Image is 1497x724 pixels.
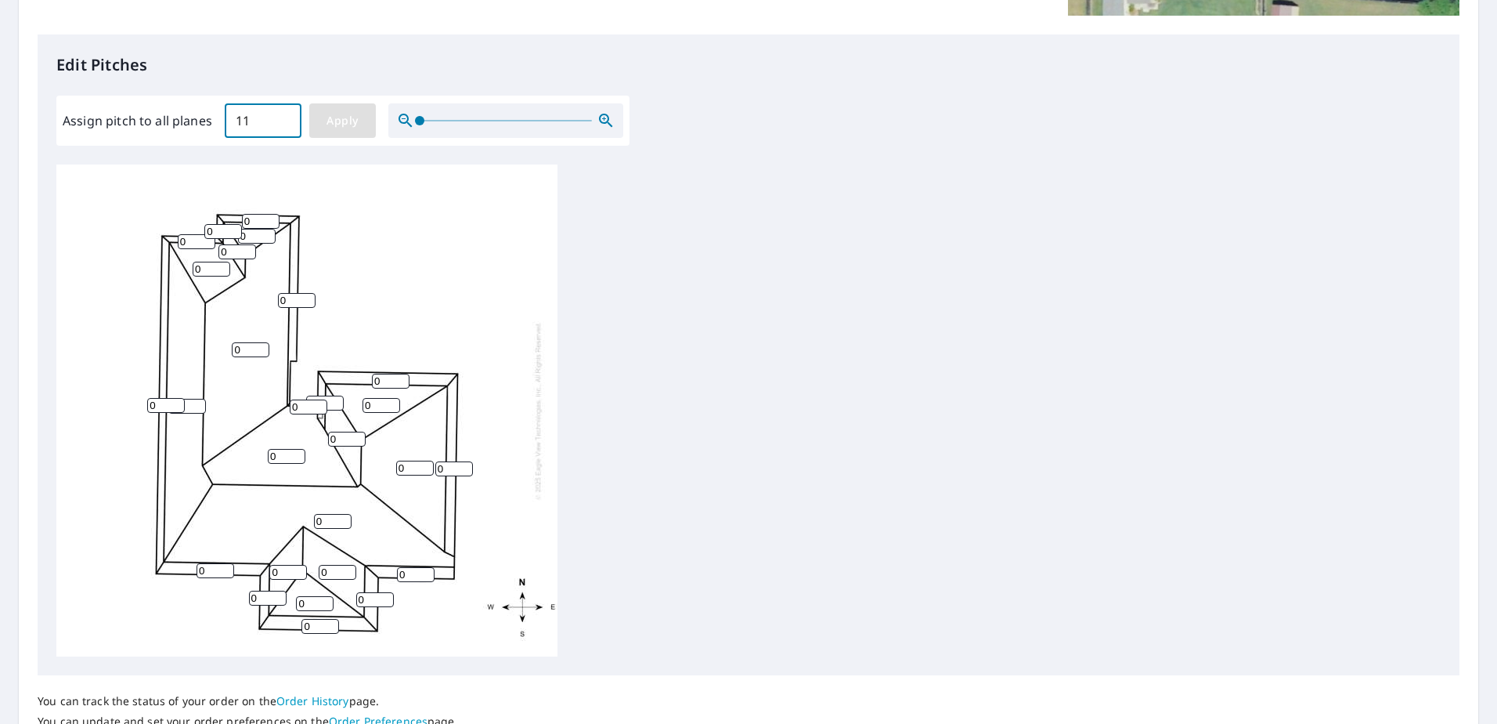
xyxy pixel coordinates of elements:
[225,99,301,143] input: 00.0
[322,111,363,131] span: Apply
[56,53,1441,77] p: Edit Pitches
[309,103,376,138] button: Apply
[63,111,212,130] label: Assign pitch to all planes
[276,693,349,708] a: Order History
[38,694,458,708] p: You can track the status of your order on the page.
